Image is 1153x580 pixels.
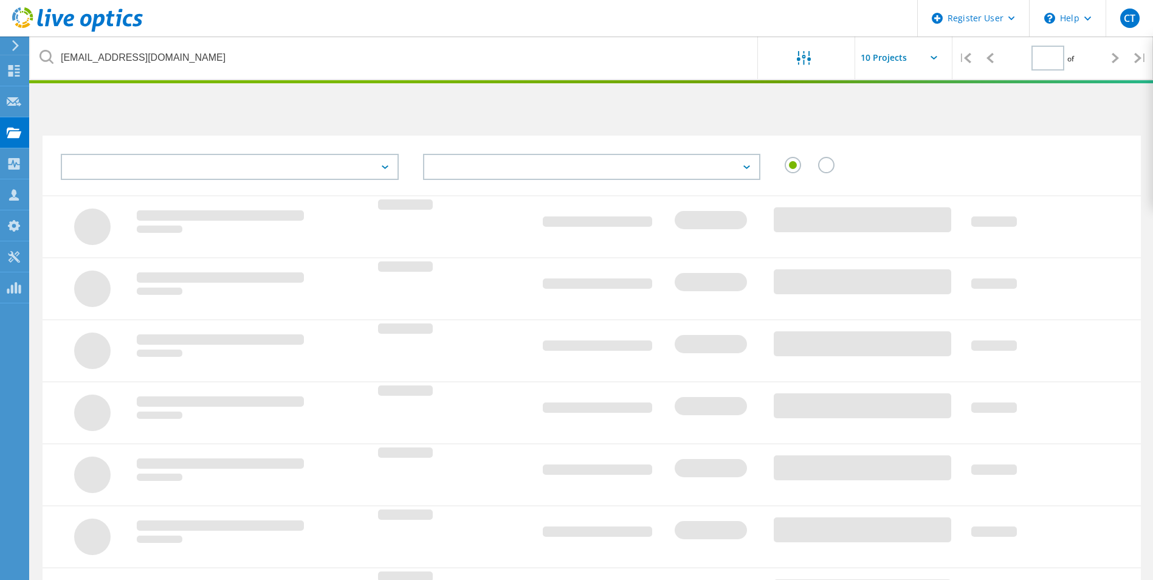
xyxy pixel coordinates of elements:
[1044,13,1055,24] svg: \n
[1124,13,1135,23] span: CT
[30,36,759,79] input: undefined
[1128,36,1153,80] div: |
[1067,54,1074,64] span: of
[12,26,143,34] a: Live Optics Dashboard
[952,36,977,80] div: |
